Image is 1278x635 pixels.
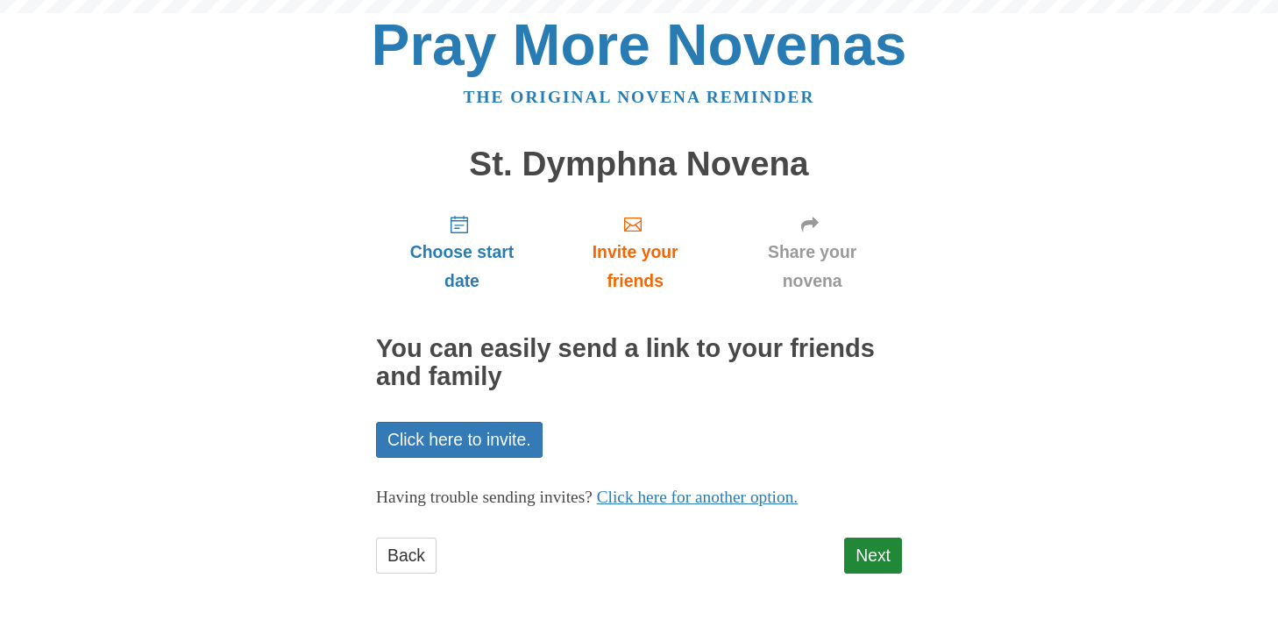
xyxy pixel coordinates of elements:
[394,238,530,296] span: Choose start date
[376,422,543,458] a: Click here to invite.
[376,146,902,183] h1: St. Dymphna Novena
[376,538,437,574] a: Back
[597,488,799,506] a: Click here for another option.
[844,538,902,574] a: Next
[376,488,593,506] span: Having trouble sending invites?
[565,238,705,296] span: Invite your friends
[372,12,907,77] a: Pray More Novenas
[548,200,722,304] a: Invite your friends
[740,238,884,296] span: Share your novena
[376,200,548,304] a: Choose start date
[722,200,902,304] a: Share your novena
[376,335,902,391] h2: You can easily send a link to your friends and family
[464,88,815,106] a: The original novena reminder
